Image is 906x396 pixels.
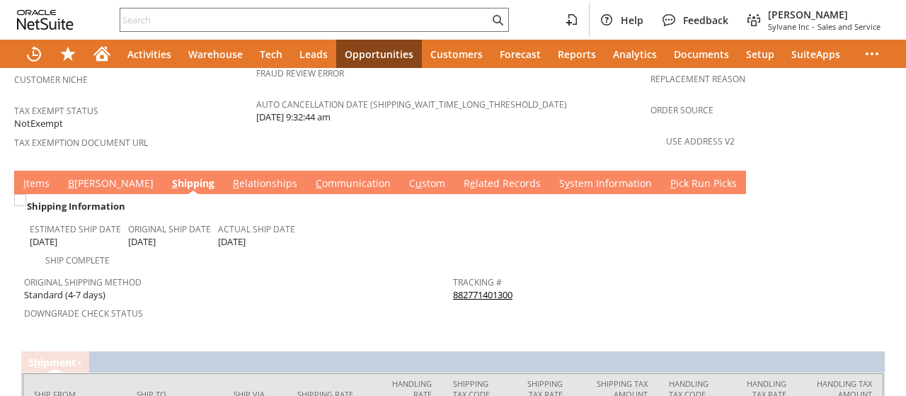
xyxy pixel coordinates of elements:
[613,47,657,61] span: Analytics
[17,40,51,68] a: Recent Records
[260,47,282,61] span: Tech
[291,40,336,68] a: Leads
[256,67,344,79] a: Fraud Review Error
[24,288,105,302] span: Standard (4-7 days)
[14,194,26,206] img: Unchecked
[233,176,239,190] span: R
[218,223,295,235] a: Actual Ship Date
[24,307,143,319] a: Downgrade Check Status
[791,47,840,61] span: SuiteApps
[489,11,506,28] svg: Search
[14,137,148,149] a: Tax Exemption Document URL
[59,45,76,62] svg: Shortcuts
[738,40,783,68] a: Setup
[812,21,815,32] span: -
[28,356,76,369] a: Shipment
[549,40,604,68] a: Reports
[470,176,476,190] span: e
[229,176,301,192] a: Relationships
[336,40,422,68] a: Opportunities
[256,98,567,111] a: Auto Cancellation Date (shipping_wait_time_long_threshold_date)
[855,40,889,68] div: More menus
[14,117,63,130] span: NotExempt
[64,176,157,192] a: B[PERSON_NAME]
[180,40,251,68] a: Warehouse
[45,254,110,266] a: Ship Complete
[218,235,246,249] span: [DATE]
[422,40,491,68] a: Customers
[34,356,40,369] span: h
[866,174,883,191] a: Unrolled view on
[650,104,713,116] a: Order Source
[565,176,570,190] span: y
[172,176,178,190] span: S
[256,111,331,124] span: [DATE] 9:32:44 am
[670,176,676,190] span: P
[68,176,74,190] span: B
[14,74,88,86] a: Customer Niche
[491,40,549,68] a: Forecast
[746,47,774,61] span: Setup
[312,176,394,192] a: Communication
[251,40,291,68] a: Tech
[818,21,881,32] span: Sales and Service
[25,45,42,62] svg: Recent Records
[768,8,881,21] span: [PERSON_NAME]
[460,176,544,192] a: Related Records
[683,13,728,27] span: Feedback
[168,176,218,192] a: Shipping
[621,13,643,27] span: Help
[556,176,655,192] a: System Information
[20,176,53,192] a: Items
[666,135,735,147] a: Use Address V2
[406,176,449,192] a: Custom
[299,47,328,61] span: Leads
[85,40,119,68] a: Home
[127,47,171,61] span: Activities
[674,47,729,61] span: Documents
[14,105,98,117] a: Tax Exempt Status
[188,47,243,61] span: Warehouse
[93,45,110,62] svg: Home
[604,40,665,68] a: Analytics
[120,11,489,28] input: Search
[30,235,57,249] span: [DATE]
[783,40,849,68] a: SuiteApps
[665,40,738,68] a: Documents
[128,223,211,235] a: Original Ship Date
[24,197,447,215] div: Shipping Information
[316,176,322,190] span: C
[128,235,156,249] span: [DATE]
[119,40,180,68] a: Activities
[650,73,745,85] a: Replacement reason
[30,223,121,235] a: Estimated Ship Date
[430,47,483,61] span: Customers
[415,176,422,190] span: u
[453,288,512,301] a: 882771401300
[500,47,541,61] span: Forecast
[453,276,502,288] a: Tracking #
[17,10,74,30] svg: logo
[667,176,740,192] a: Pick Run Picks
[51,40,85,68] div: Shortcuts
[558,47,596,61] span: Reports
[23,176,26,190] span: I
[24,276,142,288] a: Original Shipping Method
[345,47,413,61] span: Opportunities
[768,21,809,32] span: Sylvane Inc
